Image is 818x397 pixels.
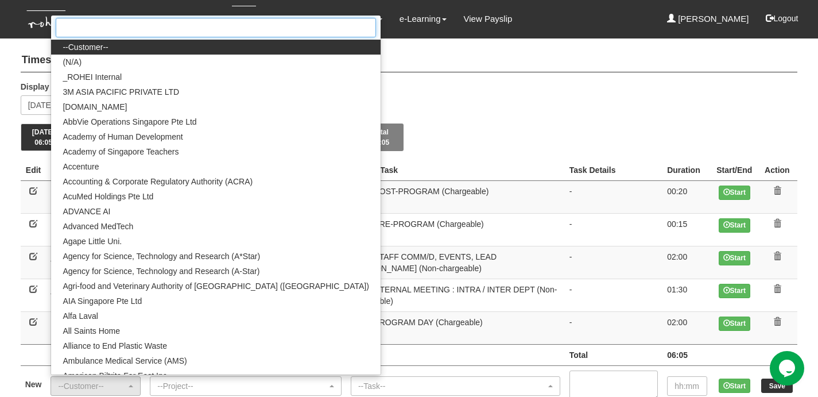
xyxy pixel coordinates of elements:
td: PM01 PRE-PROGRAM (Chargeable) [346,213,565,246]
td: Singapore Tourism Board (STB) [46,311,145,344]
td: Civil Service College (CSC) [46,180,145,213]
div: --Customer-- [58,380,126,392]
span: _ROHEI Internal [63,71,122,83]
td: - [565,279,662,311]
span: Agape Little Uni. [63,236,122,247]
button: Start [719,317,750,331]
button: --Project-- [150,376,342,396]
a: Training [346,6,382,32]
span: [DOMAIN_NAME] [63,101,127,113]
a: Claims [183,6,215,32]
span: Academy of Human Development [63,131,183,142]
td: Civil Service College (CSC) [46,213,145,246]
th: Start/End [712,160,757,181]
span: AbbVie Operations Singapore Pte Ltd [63,116,196,128]
td: AL01 INTERNAL MEETING : INTRA / INTER DEPT (Non-chargeable) [346,279,565,311]
label: Display the week of [21,81,95,92]
span: 06:05 [34,138,52,147]
span: ADVANCE AI [63,206,110,217]
td: 02:00 [662,246,712,279]
td: 00:20 [662,180,712,213]
td: - [565,246,662,279]
input: Save [761,379,793,393]
span: Academy of Singapore Teachers [63,146,179,157]
b: Total [569,350,588,360]
td: PM02 PROGRAM DAY (Chargeable) [346,311,565,344]
th: Project Task [346,160,565,181]
button: Logout [758,5,807,32]
td: 02:00 [662,311,712,344]
span: (N/A) [63,56,82,68]
span: Accounting & Corporate Regulatory Authority (ACRA) [63,176,253,187]
span: Agency for Science, Technology and Research (A-Star) [63,265,259,277]
th: Duration [662,160,712,181]
span: Advanced MedTech [63,221,133,232]
input: hh:mm [667,376,707,396]
span: Alliance to End Plastic Waste [63,340,167,352]
span: --Customer-- [63,41,108,53]
button: [DATE]06:05 [21,124,67,151]
div: --Task-- [358,380,546,392]
button: Start [719,284,750,298]
button: --Task-- [351,376,560,396]
td: RO01 STAFF COMM/D, EVENTS, LEAD [PERSON_NAME] (Non-chargeable) [346,246,565,279]
button: Start [719,379,750,393]
td: _ROHEI Internal [46,279,145,311]
a: [PERSON_NAME] [667,6,749,32]
button: --Customer-- [51,376,141,396]
td: - [565,180,662,213]
td: - [565,311,662,344]
span: Accenture [63,161,99,172]
td: 01:30 [662,279,712,311]
iframe: chat widget [770,351,807,386]
span: Alfa Laval [63,310,98,322]
td: PM03 POST-PROGRAM (Chargeable) [346,180,565,213]
th: Task Details [565,160,662,181]
td: _ROHEI Internal [46,246,145,279]
th: Action [757,160,797,181]
a: e-Learning [400,6,447,32]
span: Agency for Science, Technology and Research (A*Star) [63,250,260,262]
button: Start [719,218,750,233]
button: Start [719,251,750,265]
a: People [86,6,119,32]
th: Client [46,160,145,181]
input: Search [56,18,375,37]
td: 00:15 [662,213,712,246]
span: AIA Singapore Pte Ltd [63,295,142,307]
td: 06:05 [662,344,712,365]
td: - [565,213,662,246]
a: Performance [273,6,328,32]
span: Ambulance Medical Service (AMS) [63,355,187,367]
span: Agri-food and Veterinary Authority of [GEOGRAPHIC_DATA] ([GEOGRAPHIC_DATA]) [63,280,369,292]
h4: Timesheets [21,49,798,72]
span: American Biltrite Far East Inc. [63,370,169,381]
div: Timesheet Week Summary [21,124,798,151]
a: View Payslip [464,6,513,32]
span: All Saints Home [63,325,120,337]
button: Start [719,186,750,200]
div: --Project-- [157,380,327,392]
a: Time [232,6,257,33]
span: 3M ASIA PACIFIC PRIVATE LTD [63,86,179,98]
span: AcuMed Holdings Pte Ltd [63,191,153,202]
a: Leave [136,6,165,32]
label: New [25,379,42,390]
th: Edit [21,160,46,181]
